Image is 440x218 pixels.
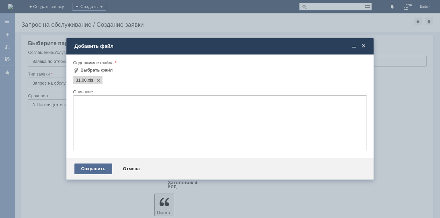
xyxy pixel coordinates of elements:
div: Содержимое файла [73,61,366,65]
span: Закрыть [360,43,367,49]
div: Добавить файл [74,43,367,49]
div: Описание [73,90,366,94]
span: 31.08.xls [76,78,87,83]
div: Прошу удалить оч за 31.08. Заранее спасибо! [3,3,97,13]
span: Свернуть (Ctrl + M) [351,43,358,49]
span: 31.08.xls [87,78,93,83]
div: Выбрать файл [80,68,113,73]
